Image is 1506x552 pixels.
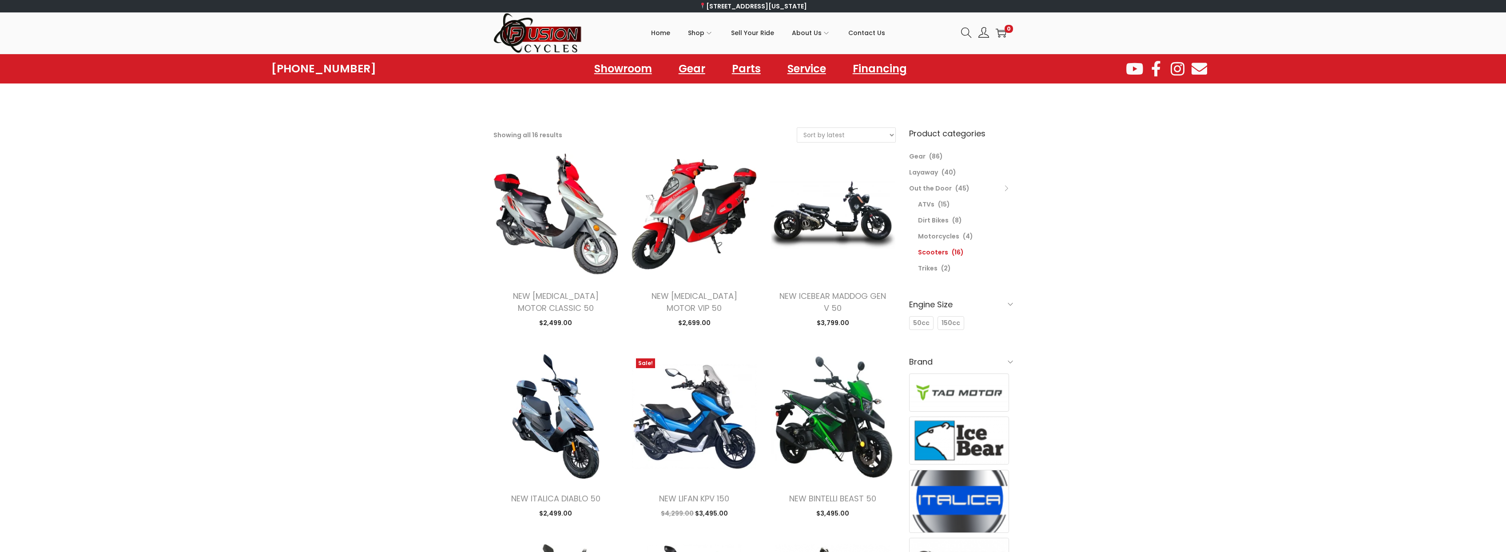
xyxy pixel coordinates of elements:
[918,232,959,241] a: Motorcycles
[659,493,729,504] a: NEW LIFAN KPV 150
[910,470,1009,532] img: Italica Motors
[816,509,820,518] span: $
[779,59,835,79] a: Service
[688,22,704,44] span: Shop
[539,509,543,518] span: $
[539,509,572,518] span: 2,499.00
[942,318,960,328] span: 150cc
[513,290,599,314] a: NEW [MEDICAL_DATA] MOTOR CLASSIC 50
[792,22,822,44] span: About Us
[918,200,934,209] a: ATVs
[996,28,1006,38] a: 0
[918,264,938,273] a: Trikes
[963,232,973,241] span: (4)
[952,248,964,257] span: (16)
[539,318,572,327] span: 2,499.00
[848,13,885,53] a: Contact Us
[909,168,938,177] a: Layaway
[678,318,682,327] span: $
[582,13,954,53] nav: Primary navigation
[731,13,774,53] a: Sell Your Ride
[661,509,694,518] span: 4,299.00
[670,59,714,79] a: Gear
[910,417,1009,464] img: Ice Bear
[789,493,876,504] a: NEW BINTELLI BEAST 50
[651,13,670,53] a: Home
[678,318,711,327] span: 2,699.00
[909,351,1013,372] h6: Brand
[779,290,886,314] a: NEW ICEBEAR MADDOG GEN V 50
[941,264,951,273] span: (2)
[688,13,713,53] a: Shop
[817,318,849,327] span: 3,799.00
[909,127,1013,139] h6: Product categories
[585,59,916,79] nav: Menu
[723,59,770,79] a: Parts
[918,216,949,225] a: Dirt Bikes
[585,59,661,79] a: Showroom
[511,493,600,504] a: NEW ITALICA DIABLO 50
[952,216,962,225] span: (8)
[651,22,670,44] span: Home
[910,374,1009,411] img: Tao Motor
[929,152,943,161] span: (86)
[909,152,926,161] a: Gear
[271,63,376,75] a: [PHONE_NUMBER]
[699,3,706,9] img: 📍
[792,13,830,53] a: About Us
[699,2,807,11] a: [STREET_ADDRESS][US_STATE]
[909,184,952,193] a: Out the Door
[938,200,950,209] span: (15)
[652,290,737,314] a: NEW [MEDICAL_DATA] MOTOR VIP 50
[539,318,543,327] span: $
[844,59,916,79] a: Financing
[493,12,582,54] img: Woostify retina logo
[817,318,821,327] span: $
[955,184,970,193] span: (45)
[918,248,948,257] a: Scooters
[909,294,1013,315] h6: Engine Size
[797,128,895,142] select: Shop order
[942,168,956,177] span: (40)
[913,318,930,328] span: 50cc
[695,509,699,518] span: $
[661,509,665,518] span: $
[731,22,774,44] span: Sell Your Ride
[493,129,562,141] p: Showing all 16 results
[695,509,728,518] span: 3,495.00
[848,22,885,44] span: Contact Us
[816,509,849,518] span: 3,495.00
